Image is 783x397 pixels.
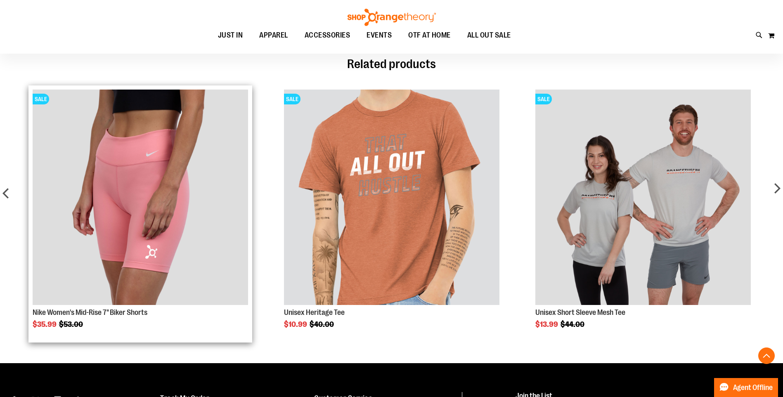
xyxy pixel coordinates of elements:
[284,90,499,306] a: Product Page Link
[33,308,147,317] a: Nike Women's Mid-Rise 7" Biker Shorts
[33,94,49,104] span: SALE
[59,320,84,328] span: $53.00
[758,347,775,364] button: Back To Top
[284,90,499,305] img: Product image for Unisex Heritage Tee
[714,378,778,397] button: Agent Offline
[346,9,437,26] img: Shop Orangetheory
[284,94,300,104] span: SALE
[305,26,350,45] span: ACCESSORIES
[33,90,248,305] img: Product image for Nike Mid-Rise 7in Biker Shorts
[310,320,335,328] span: $40.00
[733,384,773,392] span: Agent Offline
[535,90,751,306] a: Product Page Link
[367,26,392,45] span: EVENTS
[33,90,248,306] a: Product Page Link
[284,308,345,317] a: Unisex Heritage Tee
[467,26,511,45] span: ALL OUT SALE
[535,90,751,305] img: Product image for Unisex Short Sleeve Mesh Tee
[259,26,288,45] span: APPAREL
[33,320,58,328] span: $35.99
[347,57,436,71] span: Related products
[561,320,586,328] span: $44.00
[408,26,451,45] span: OTF AT HOME
[218,26,243,45] span: JUST IN
[535,320,559,328] span: $13.99
[535,308,625,317] a: Unisex Short Sleeve Mesh Tee
[535,94,552,104] span: SALE
[284,320,308,328] span: $10.99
